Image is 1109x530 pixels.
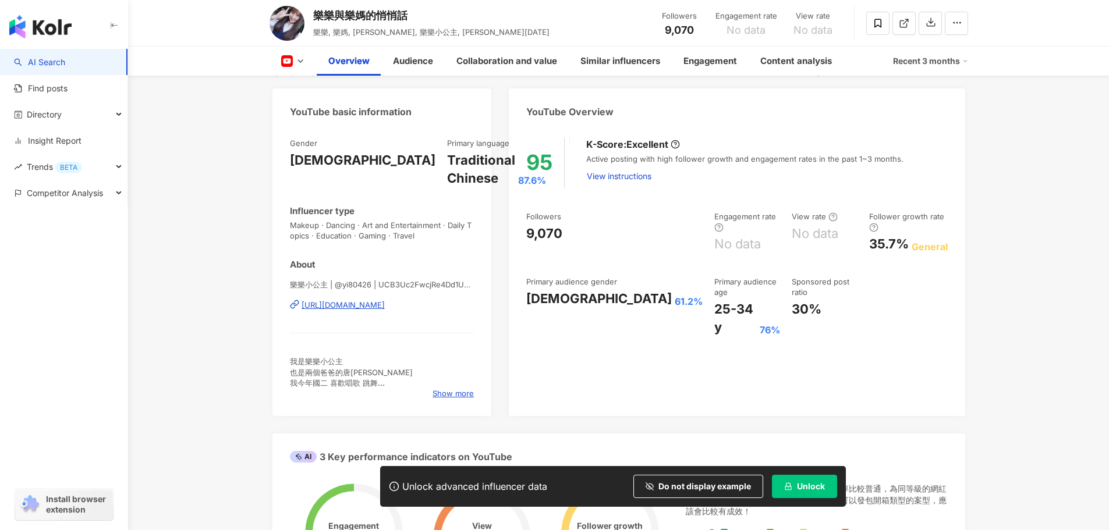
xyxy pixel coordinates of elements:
[791,10,835,22] div: View rate
[727,24,766,36] span: No data
[760,323,780,336] div: 76%
[586,165,652,188] button: View instructions
[580,54,660,68] div: Similar influencers
[290,258,316,271] div: About
[270,6,304,41] img: KOL Avatar
[15,489,113,520] a: chrome extensionInstall browser extension
[665,24,694,36] span: 9,070
[313,27,550,37] span: 樂樂, 樂媽, [PERSON_NAME], 樂樂小公主, [PERSON_NAME][DATE]
[290,220,474,241] span: Makeup · Dancing · Art and Entertainment · Daily Topics · Education · Gaming · Travel
[633,475,763,498] button: Do not display example
[869,235,909,253] div: 35.7%
[518,174,546,187] span: 87.6%
[760,54,832,68] div: Content analysis
[55,162,82,173] div: BETA
[393,54,433,68] div: Audience
[290,138,317,148] div: Gender
[714,235,761,253] div: No data
[658,482,751,491] span: Do not display example
[793,24,832,36] span: No data
[290,151,435,169] div: [DEMOGRAPHIC_DATA]
[526,290,672,308] div: [DEMOGRAPHIC_DATA]
[797,482,825,491] span: Unlock
[14,163,22,171] span: rise
[290,105,412,118] div: YouTube basic information
[869,211,948,233] div: Follower growth rate
[683,54,737,68] div: Engagement
[526,225,562,243] div: 9,070
[526,276,617,287] div: Primary audience gender
[657,10,701,22] div: Followers
[433,388,474,399] span: Show more
[290,450,512,463] div: 3 Key performance indicators on YouTube
[46,494,109,515] span: Install browser extension
[447,138,509,148] div: Primary language
[526,105,614,118] div: YouTube Overview
[447,151,515,187] div: Traditional Chinese
[792,300,821,318] div: 30%
[290,205,355,217] div: Influencer type
[290,357,469,514] span: 我是樂樂小公主 也是兩個爸爸的唐[PERSON_NAME] 我今年國二 喜歡唱歌 跳舞 下面是樂樂相關的網站 訂閱樂樂的Youtube頻道 ：[URL][DOMAIN_NAME] 按讚樂樂的Fa...
[626,138,668,151] div: Excellent
[587,172,651,181] span: View instructions
[14,56,65,68] a: searchAI Search
[912,240,948,253] div: General
[290,300,474,310] a: [URL][DOMAIN_NAME]
[290,451,317,463] div: AI
[792,276,858,297] div: Sponsored post ratio
[14,135,82,147] a: Insight Report
[586,154,947,187] div: Active posting with high follower growth and engagement rates in the past 1~3 months.
[456,54,557,68] div: Collaboration and value
[714,276,780,297] div: Primary audience age
[784,482,792,490] span: lock
[313,8,550,23] div: 樂樂與樂媽的悄悄話
[526,211,561,222] div: Followers
[9,15,72,38] img: logo
[27,180,103,206] span: Competitor Analysis
[328,54,370,68] div: Overview
[893,52,968,70] div: Recent 3 months
[14,83,68,94] a: Find posts
[586,138,680,151] div: K-Score :
[27,154,82,180] span: Trends
[19,495,41,514] img: chrome extension
[714,211,780,233] div: Engagement rate
[675,295,703,308] div: 61.2%
[27,101,62,127] span: Directory
[792,225,838,243] div: No data
[715,10,777,22] div: Engagement rate
[772,475,837,498] button: Unlock
[402,481,547,492] div: Unlock advanced influencer data
[290,279,474,290] span: 樂樂小公主 | @yi80426 | UCB3Uc2FwcjRe4Dd1UgAq-ZA
[792,211,838,222] div: View rate
[302,300,385,310] div: [URL][DOMAIN_NAME]
[714,300,757,336] div: 25-34 y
